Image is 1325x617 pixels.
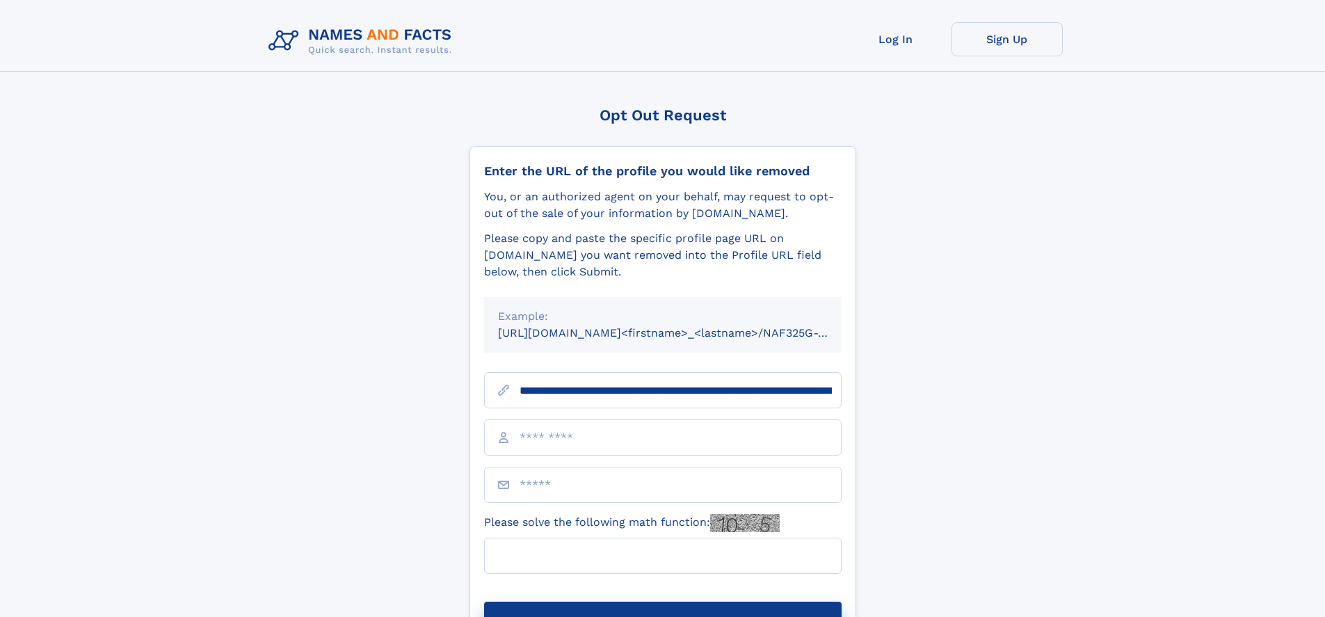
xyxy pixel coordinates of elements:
[469,106,856,124] div: Opt Out Request
[484,163,842,179] div: Enter the URL of the profile you would like removed
[263,22,463,60] img: Logo Names and Facts
[484,230,842,280] div: Please copy and paste the specific profile page URL on [DOMAIN_NAME] you want removed into the Pr...
[951,22,1063,56] a: Sign Up
[498,308,828,325] div: Example:
[484,514,780,532] label: Please solve the following math function:
[498,326,868,339] small: [URL][DOMAIN_NAME]<firstname>_<lastname>/NAF325G-xxxxxxxx
[484,189,842,222] div: You, or an authorized agent on your behalf, may request to opt-out of the sale of your informatio...
[840,22,951,56] a: Log In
